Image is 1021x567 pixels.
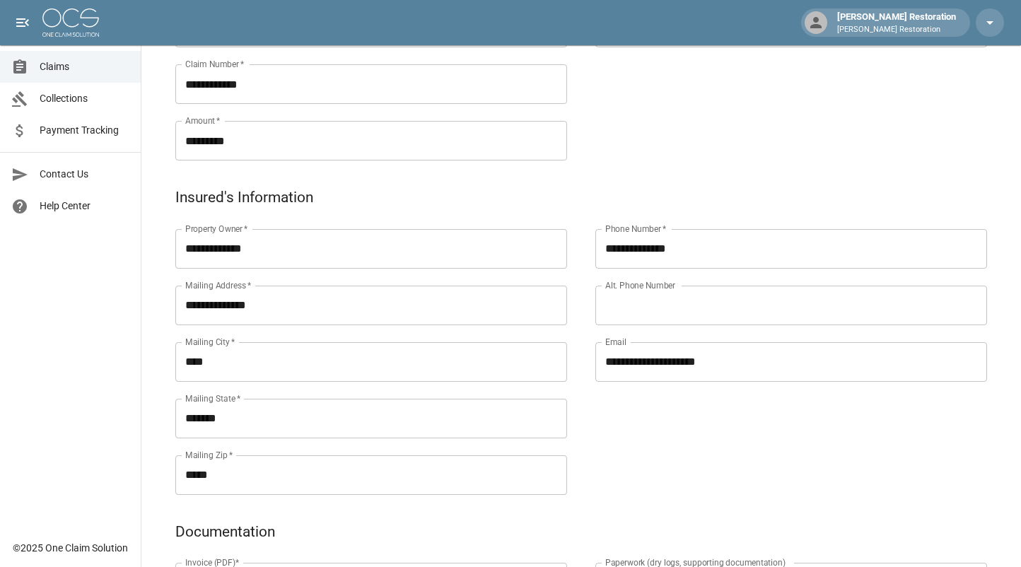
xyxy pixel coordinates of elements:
label: Amount [185,115,221,127]
label: Mailing State [185,392,240,404]
div: © 2025 One Claim Solution [13,541,128,555]
button: open drawer [8,8,37,37]
span: Help Center [40,199,129,214]
span: Claims [40,59,129,74]
p: [PERSON_NAME] Restoration [837,24,956,36]
span: Contact Us [40,167,129,182]
label: Alt. Phone Number [605,279,675,291]
span: Collections [40,91,129,106]
label: Mailing Address [185,279,251,291]
img: ocs-logo-white-transparent.png [42,8,99,37]
label: Phone Number [605,223,666,235]
div: [PERSON_NAME] Restoration [832,10,962,35]
label: Mailing City [185,336,235,348]
label: Property Owner [185,223,248,235]
label: Mailing Zip [185,449,233,461]
label: Claim Number [185,58,244,70]
span: Payment Tracking [40,123,129,138]
label: Email [605,336,626,348]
